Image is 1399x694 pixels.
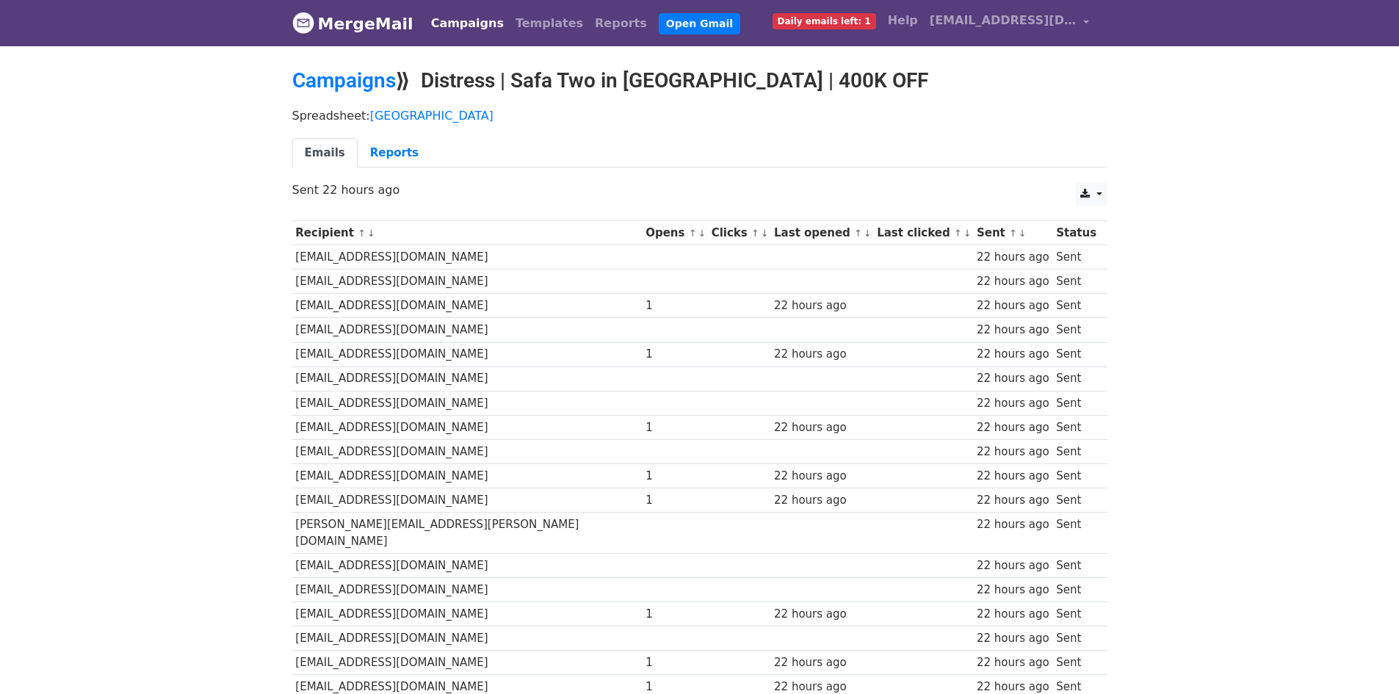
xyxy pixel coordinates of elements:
a: ↓ [367,228,375,239]
a: Reports [589,9,653,38]
div: 22 hours ago [977,492,1049,509]
div: 22 hours ago [977,557,1049,574]
div: 22 hours ago [977,249,1049,266]
td: [EMAIL_ADDRESS][DOMAIN_NAME] [292,439,643,463]
a: ↑ [954,228,962,239]
td: Sent [1052,439,1099,463]
div: 22 hours ago [977,370,1049,387]
td: Sent [1052,553,1099,577]
td: Sent [1052,464,1099,488]
div: 22 hours ago [774,419,870,436]
th: Recipient [292,221,643,245]
img: MergeMail logo [292,12,314,34]
a: Daily emails left: 1 [767,6,882,35]
a: ↑ [689,228,697,239]
a: ↑ [751,228,759,239]
td: [EMAIL_ADDRESS][DOMAIN_NAME] [292,245,643,270]
div: 22 hours ago [977,419,1049,436]
a: Templates [510,9,589,38]
div: 1 [646,468,704,485]
div: 22 hours ago [977,630,1049,647]
td: [EMAIL_ADDRESS][DOMAIN_NAME] [292,626,643,651]
td: Sent [1052,245,1099,270]
a: ↑ [1009,228,1017,239]
div: 22 hours ago [977,654,1049,671]
div: 22 hours ago [977,297,1049,314]
div: 22 hours ago [774,468,870,485]
td: Sent [1052,513,1099,554]
a: MergeMail [292,8,413,39]
a: [EMAIL_ADDRESS][DOMAIN_NAME] [924,6,1096,40]
div: 22 hours ago [977,582,1049,599]
a: ↓ [864,228,872,239]
td: [EMAIL_ADDRESS][DOMAIN_NAME] [292,651,643,675]
div: 22 hours ago [977,468,1049,485]
td: Sent [1052,366,1099,391]
a: ↓ [964,228,972,239]
td: [PERSON_NAME][EMAIL_ADDRESS][PERSON_NAME][DOMAIN_NAME] [292,513,643,554]
div: 1 [646,654,704,671]
a: ↑ [854,228,862,239]
p: Sent 22 hours ago [292,182,1107,198]
td: Sent [1052,318,1099,342]
div: 1 [646,346,704,363]
td: [EMAIL_ADDRESS][DOMAIN_NAME] [292,294,643,318]
div: 1 [646,419,704,436]
a: Open Gmail [659,13,740,35]
td: Sent [1052,626,1099,651]
td: [EMAIL_ADDRESS][DOMAIN_NAME] [292,577,643,601]
div: 1 [646,297,704,314]
a: [GEOGRAPHIC_DATA] [370,109,494,123]
td: [EMAIL_ADDRESS][DOMAIN_NAME] [292,415,643,439]
a: ↑ [358,228,366,239]
th: Status [1052,221,1099,245]
th: Opens [642,221,708,245]
a: ↓ [1019,228,1027,239]
a: Reports [358,138,431,168]
td: [EMAIL_ADDRESS][DOMAIN_NAME] [292,366,643,391]
div: 22 hours ago [977,516,1049,533]
a: Help [882,6,924,35]
a: Emails [292,138,358,168]
div: 22 hours ago [774,297,870,314]
div: 22 hours ago [774,492,870,509]
td: Sent [1052,651,1099,675]
div: 22 hours ago [977,395,1049,412]
a: Campaigns [292,68,396,93]
td: Sent [1052,391,1099,415]
div: 22 hours ago [977,346,1049,363]
h2: ⟫ Distress | Safa Two in [GEOGRAPHIC_DATA] | 400K OFF [292,68,1107,93]
a: Campaigns [425,9,510,38]
span: Daily emails left: 1 [773,13,876,29]
div: 22 hours ago [977,444,1049,460]
td: Sent [1052,577,1099,601]
div: 22 hours ago [774,606,870,623]
div: 22 hours ago [774,346,870,363]
th: Last clicked [873,221,973,245]
div: 1 [646,606,704,623]
td: Sent [1052,294,1099,318]
td: Sent [1052,488,1099,513]
div: 22 hours ago [774,654,870,671]
div: 22 hours ago [977,606,1049,623]
th: Clicks [708,221,770,245]
p: Spreadsheet: [292,108,1107,123]
td: [EMAIL_ADDRESS][DOMAIN_NAME] [292,318,643,342]
a: ↓ [698,228,706,239]
div: 1 [646,492,704,509]
div: 22 hours ago [977,273,1049,290]
td: Sent [1052,415,1099,439]
td: [EMAIL_ADDRESS][DOMAIN_NAME] [292,342,643,366]
th: Sent [973,221,1052,245]
td: [EMAIL_ADDRESS][DOMAIN_NAME] [292,553,643,577]
a: ↓ [761,228,769,239]
td: Sent [1052,270,1099,294]
td: [EMAIL_ADDRESS][DOMAIN_NAME] [292,391,643,415]
th: Last opened [770,221,873,245]
td: [EMAIL_ADDRESS][DOMAIN_NAME] [292,488,643,513]
span: [EMAIL_ADDRESS][DOMAIN_NAME] [930,12,1077,29]
td: [EMAIL_ADDRESS][DOMAIN_NAME] [292,602,643,626]
div: 22 hours ago [977,322,1049,339]
td: [EMAIL_ADDRESS][DOMAIN_NAME] [292,464,643,488]
td: [EMAIL_ADDRESS][DOMAIN_NAME] [292,270,643,294]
